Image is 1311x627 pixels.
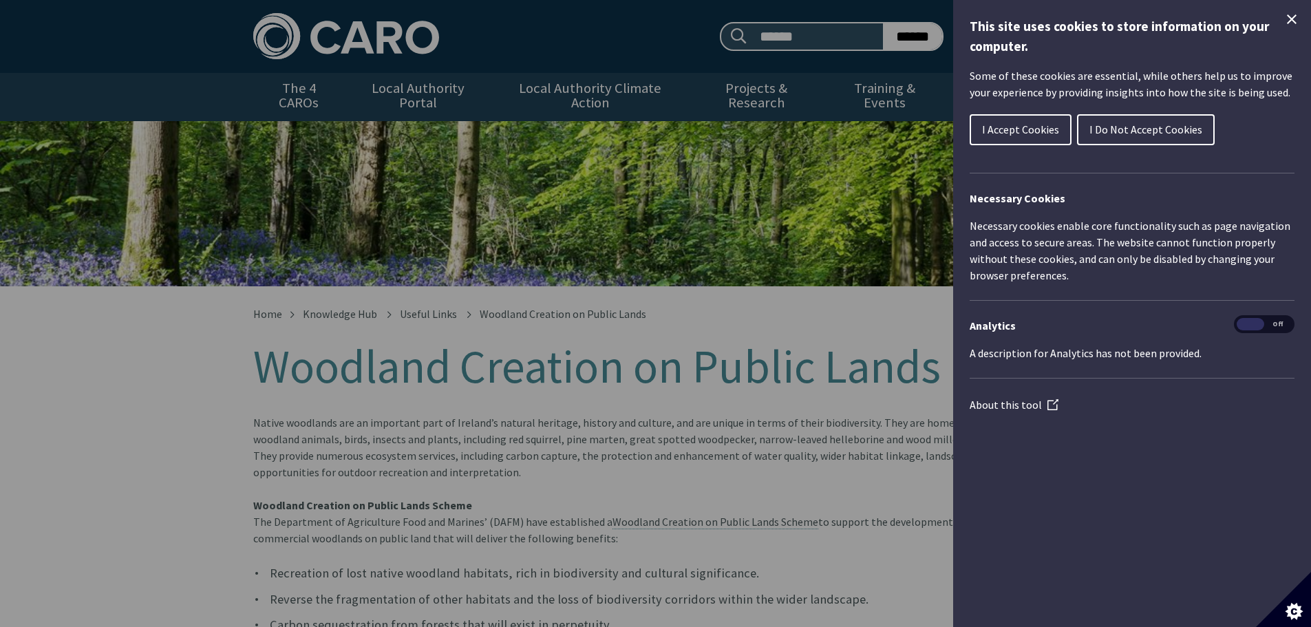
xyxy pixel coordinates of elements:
[970,217,1294,284] p: Necessary cookies enable core functionality such as page navigation and access to secure areas. T...
[982,123,1059,136] span: I Accept Cookies
[1077,114,1215,145] button: I Do Not Accept Cookies
[970,114,1072,145] button: I Accept Cookies
[970,190,1294,206] h2: Necessary Cookies
[970,317,1294,334] h3: Analytics
[1089,123,1202,136] span: I Do Not Accept Cookies
[970,398,1058,412] a: About this tool
[970,345,1294,361] p: A description for Analytics has not been provided.
[1283,11,1300,28] button: Close Cookie Control
[970,17,1294,56] h1: This site uses cookies to store information on your computer.
[1264,318,1292,331] span: Off
[1237,318,1264,331] span: On
[970,67,1294,100] p: Some of these cookies are essential, while others help us to improve your experience by providing...
[1256,572,1311,627] button: Set cookie preferences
